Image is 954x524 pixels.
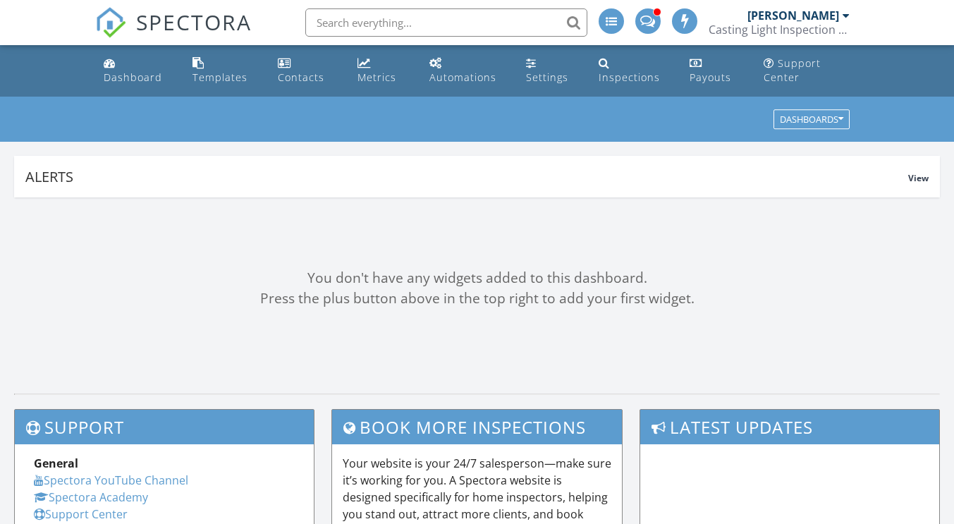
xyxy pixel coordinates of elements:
[15,410,314,444] h3: Support
[773,110,850,130] button: Dashboards
[758,51,856,91] a: Support Center
[34,473,188,488] a: Spectora YouTube Channel
[14,268,940,288] div: You don't have any widgets added to this dashboard.
[34,456,78,471] strong: General
[424,51,510,91] a: Automations (Advanced)
[278,71,324,84] div: Contacts
[104,71,162,84] div: Dashboard
[98,51,176,91] a: Dashboard
[332,410,623,444] h3: Book More Inspections
[136,7,252,37] span: SPECTORA
[690,71,731,84] div: Payouts
[429,71,496,84] div: Automations
[526,71,568,84] div: Settings
[747,8,839,23] div: [PERSON_NAME]
[305,8,587,37] input: Search everything...
[357,71,396,84] div: Metrics
[95,7,126,38] img: The Best Home Inspection Software - Spectora
[684,51,747,91] a: Payouts
[520,51,582,91] a: Settings
[593,51,673,91] a: Inspections
[192,71,247,84] div: Templates
[34,489,148,505] a: Spectora Academy
[14,288,940,309] div: Press the plus button above in the top right to add your first widget.
[95,19,252,49] a: SPECTORA
[34,506,128,522] a: Support Center
[640,410,939,444] h3: Latest Updates
[780,115,843,125] div: Dashboards
[272,51,340,91] a: Contacts
[599,71,660,84] div: Inspections
[352,51,412,91] a: Metrics
[709,23,850,37] div: Casting Light Inspection Services LLC
[764,56,821,84] div: Support Center
[187,51,261,91] a: Templates
[25,167,908,186] div: Alerts
[908,172,929,184] span: View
